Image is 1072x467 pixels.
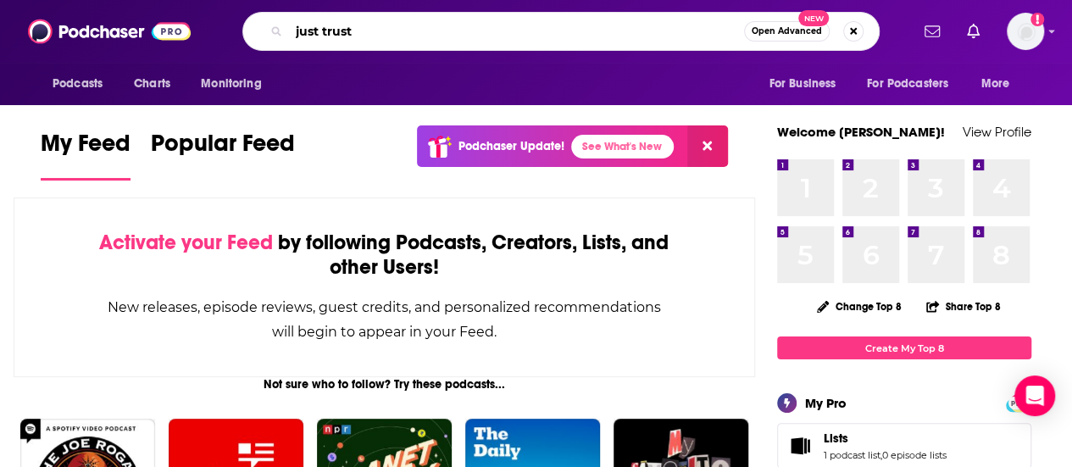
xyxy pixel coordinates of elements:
[769,72,836,96] span: For Business
[824,431,848,446] span: Lists
[981,72,1010,96] span: More
[99,230,273,255] span: Activate your Feed
[1014,375,1055,416] div: Open Intercom Messenger
[201,72,261,96] span: Monitoring
[918,17,947,46] a: Show notifications dropdown
[744,21,830,42] button: Open AdvancedNew
[41,129,131,168] span: My Feed
[805,395,847,411] div: My Pro
[1008,397,1029,409] span: PRO
[882,449,947,461] a: 0 episode lists
[798,10,829,26] span: New
[783,434,817,458] a: Lists
[856,68,973,100] button: open menu
[824,431,947,446] a: Lists
[963,124,1031,140] a: View Profile
[1008,396,1029,409] a: PRO
[53,72,103,96] span: Podcasts
[41,68,125,100] button: open menu
[1030,13,1044,26] svg: Add a profile image
[867,72,948,96] span: For Podcasters
[757,68,857,100] button: open menu
[571,135,674,158] a: See What's New
[777,124,945,140] a: Welcome [PERSON_NAME]!
[458,139,564,153] p: Podchaser Update!
[824,449,880,461] a: 1 podcast list
[151,129,295,181] a: Popular Feed
[807,296,912,317] button: Change Top 8
[242,12,880,51] div: Search podcasts, credits, & more...
[1007,13,1044,50] span: Logged in as mdekoning
[41,129,131,181] a: My Feed
[151,129,295,168] span: Popular Feed
[925,290,1002,323] button: Share Top 8
[99,295,669,344] div: New releases, episode reviews, guest credits, and personalized recommendations will begin to appe...
[1007,13,1044,50] img: User Profile
[289,18,744,45] input: Search podcasts, credits, & more...
[752,27,822,36] span: Open Advanced
[777,336,1031,359] a: Create My Top 8
[189,68,283,100] button: open menu
[123,68,181,100] a: Charts
[880,449,882,461] span: ,
[28,15,191,47] img: Podchaser - Follow, Share and Rate Podcasts
[969,68,1031,100] button: open menu
[960,17,986,46] a: Show notifications dropdown
[99,231,669,280] div: by following Podcasts, Creators, Lists, and other Users!
[14,377,755,392] div: Not sure who to follow? Try these podcasts...
[134,72,170,96] span: Charts
[1007,13,1044,50] button: Show profile menu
